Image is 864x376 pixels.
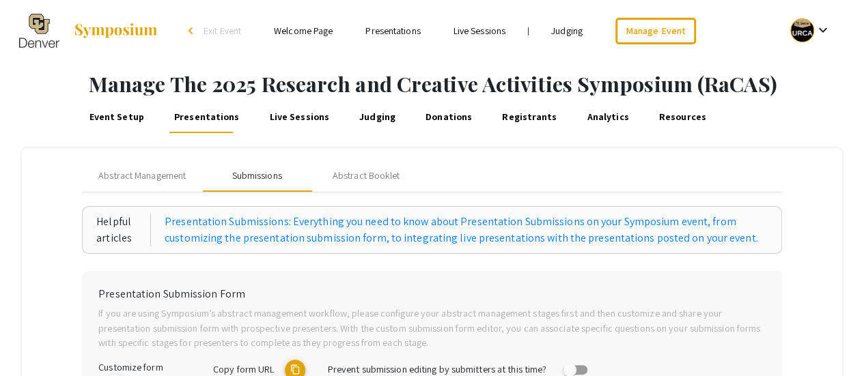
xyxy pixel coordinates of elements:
[19,14,59,48] img: The 2025 Research and Creative Activities Symposium (RaCAS)
[585,100,630,133] a: Analytics
[814,22,831,38] mat-icon: Expand account dropdown
[500,100,559,133] a: Registrants
[328,362,546,375] span: Prevent submission editing by submitters at this time?
[454,25,505,37] a: Live Sessions
[522,25,535,37] li: |
[172,100,242,133] a: Presentations
[204,25,241,37] span: Exit Event
[89,72,864,96] h1: Manage The 2025 Research and Creative Activities Symposium (RaCAS)
[267,100,331,133] a: Live Sessions
[776,15,845,46] button: Expand account dropdown
[615,18,696,44] a: Manage Event
[365,25,420,37] a: Presentations
[357,100,398,133] a: Judging
[657,100,708,133] a: Resources
[423,100,474,133] a: Donations
[19,14,158,48] a: The 2025 Research and Creative Activities Symposium (RaCAS)
[98,360,163,373] span: Customize form
[10,315,58,366] iframe: Chat
[98,287,766,300] h6: Presentation Submission Form
[87,100,146,133] a: Event Setup
[189,27,197,35] div: arrow_back_ios
[333,169,400,183] div: Abstract Booklet
[165,214,768,246] a: Presentation Submissions: Everything you need to know about Presentation Submissions on your Symp...
[98,306,766,350] p: If you are using Symposium’s abstract management workflow, please configure your abstract managem...
[96,214,151,246] div: Helpful articles
[551,25,583,37] a: Judging
[213,362,274,375] span: Copy form URL
[232,169,282,183] div: Submissions
[73,23,158,39] img: Symposium by ForagerOne
[274,25,333,37] a: Welcome Page
[98,169,186,183] span: Abstract Management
